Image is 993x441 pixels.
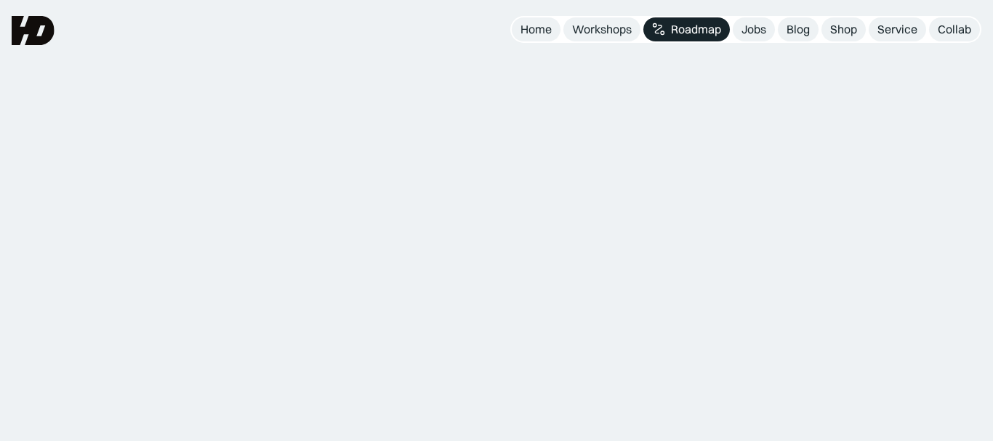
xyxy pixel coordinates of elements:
div: Service [877,22,917,37]
div: Shop [830,22,857,37]
div: Roadmap [671,22,721,37]
div: Jobs [741,22,766,37]
div: Blog [787,22,810,37]
div: Home [520,22,552,37]
a: Workshops [563,17,640,41]
a: Service [869,17,926,41]
a: Blog [778,17,819,41]
a: Collab [929,17,980,41]
div: Collab [938,22,971,37]
a: Roadmap [643,17,730,41]
div: Workshops [572,22,632,37]
a: Shop [821,17,866,41]
a: Home [512,17,560,41]
a: Jobs [733,17,775,41]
